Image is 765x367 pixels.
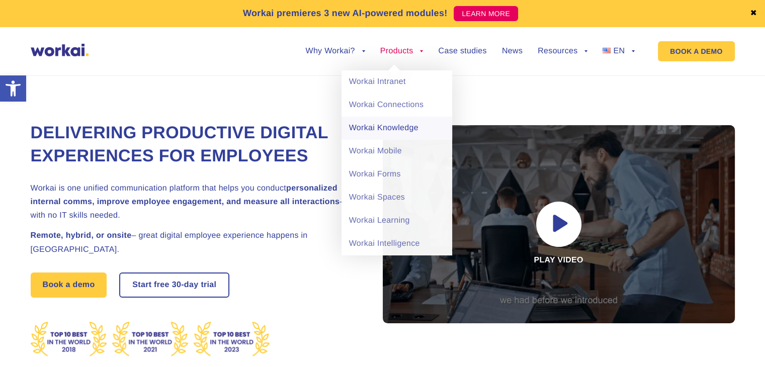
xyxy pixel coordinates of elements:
[342,140,452,163] a: Workai Mobile
[31,181,358,223] h2: Workai is one unified communication platform that helps you conduct – with no IT skills needed.
[342,232,452,255] a: Workai Intelligence
[342,117,452,140] a: Workai Knowledge
[613,47,625,55] span: EN
[342,186,452,209] a: Workai Spaces
[31,122,358,168] h1: Delivering Productive Digital Experiences for Employees
[438,47,486,55] a: Case studies
[538,47,587,55] a: Resources
[31,229,358,256] h2: – great digital employee experience happens in [GEOGRAPHIC_DATA].
[342,70,452,94] a: Workai Intranet
[342,209,452,232] a: Workai Learning
[120,273,228,297] a: Start free30-daytrial
[658,41,734,61] a: BOOK A DEMO
[380,47,423,55] a: Products
[243,7,448,20] p: Workai premieres 3 new AI-powered modules!
[172,281,199,289] i: 30-day
[383,125,735,323] div: Play video
[750,10,757,18] a: ✖
[31,272,107,298] a: Book a demo
[502,47,523,55] a: News
[31,231,132,240] strong: Remote, hybrid, or onsite
[342,163,452,186] a: Workai Forms
[342,94,452,117] a: Workai Connections
[305,47,365,55] a: Why Workai?
[454,6,518,21] a: LEARN MORE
